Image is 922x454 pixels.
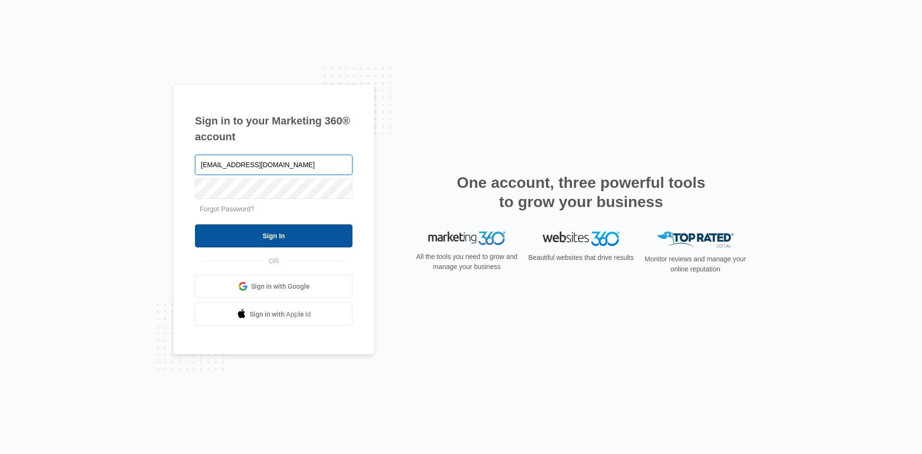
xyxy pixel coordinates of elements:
p: Beautiful websites that drive results [527,253,635,263]
img: Marketing 360 [428,232,505,245]
input: Sign In [195,224,352,247]
h1: Sign in to your Marketing 360® account [195,113,352,145]
img: Top Rated Local [657,232,734,247]
a: Forgot Password? [200,205,255,213]
span: Sign in with Google [251,282,310,292]
img: Websites 360 [543,232,619,245]
p: Monitor reviews and manage your online reputation [642,254,749,274]
span: OR [262,256,286,266]
p: All the tools you need to grow and manage your business [413,252,521,272]
span: Sign in with Apple Id [250,309,311,319]
a: Sign in with Google [195,275,352,298]
a: Sign in with Apple Id [195,303,352,326]
h2: One account, three powerful tools to grow your business [454,173,708,211]
input: Email [195,155,352,175]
